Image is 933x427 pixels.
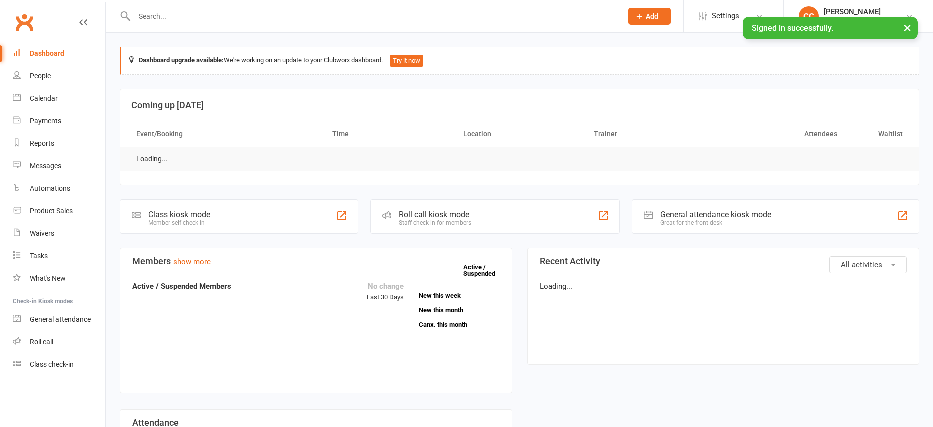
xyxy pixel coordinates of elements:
[716,121,846,147] th: Attendees
[173,257,211,266] a: show more
[120,47,919,75] div: We're working on an update to your Clubworx dashboard.
[399,219,471,226] div: Staff check-in for members
[712,5,739,27] span: Settings
[419,307,499,313] a: New this month
[30,94,58,102] div: Calendar
[390,55,423,67] button: Try it now
[30,162,61,170] div: Messages
[829,256,907,273] button: All activities
[841,260,882,269] span: All activities
[139,56,224,64] strong: Dashboard upgrade available:
[30,274,66,282] div: What's New
[132,256,500,266] h3: Members
[127,121,323,147] th: Event/Booking
[30,117,61,125] div: Payments
[131,100,908,110] h3: Coming up [DATE]
[540,280,907,292] p: Loading...
[127,147,177,171] td: Loading...
[898,17,916,38] button: ×
[367,280,404,303] div: Last 30 Days
[752,23,833,33] span: Signed in successfully.
[13,65,105,87] a: People
[30,338,53,346] div: Roll call
[13,308,105,331] a: General attendance kiosk mode
[824,7,897,16] div: [PERSON_NAME]
[30,207,73,215] div: Product Sales
[399,210,471,219] div: Roll call kiosk mode
[540,256,907,266] h3: Recent Activity
[13,222,105,245] a: Waivers
[323,121,454,147] th: Time
[799,6,819,26] div: CC
[132,282,231,291] strong: Active / Suspended Members
[454,121,585,147] th: Location
[13,42,105,65] a: Dashboard
[12,10,37,35] a: Clubworx
[846,121,912,147] th: Waitlist
[13,200,105,222] a: Product Sales
[628,8,671,25] button: Add
[13,177,105,200] a: Automations
[13,331,105,353] a: Roll call
[30,229,54,237] div: Waivers
[13,87,105,110] a: Calendar
[660,219,771,226] div: Great for the front desk
[30,315,91,323] div: General attendance
[660,210,771,219] div: General attendance kiosk mode
[30,252,48,260] div: Tasks
[30,184,70,192] div: Automations
[13,245,105,267] a: Tasks
[30,72,51,80] div: People
[13,353,105,376] a: Class kiosk mode
[148,219,210,226] div: Member self check-in
[148,210,210,219] div: Class kiosk mode
[131,9,615,23] input: Search...
[30,139,54,147] div: Reports
[367,280,404,292] div: No change
[13,155,105,177] a: Messages
[13,267,105,290] a: What's New
[463,256,507,284] a: Active / Suspended
[13,132,105,155] a: Reports
[419,292,499,299] a: New this week
[585,121,715,147] th: Trainer
[30,360,74,368] div: Class check-in
[646,12,658,20] span: Add
[419,321,499,328] a: Canx. this month
[824,16,897,25] div: Fivo Gimnasio 24 horas
[30,49,64,57] div: Dashboard
[13,110,105,132] a: Payments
